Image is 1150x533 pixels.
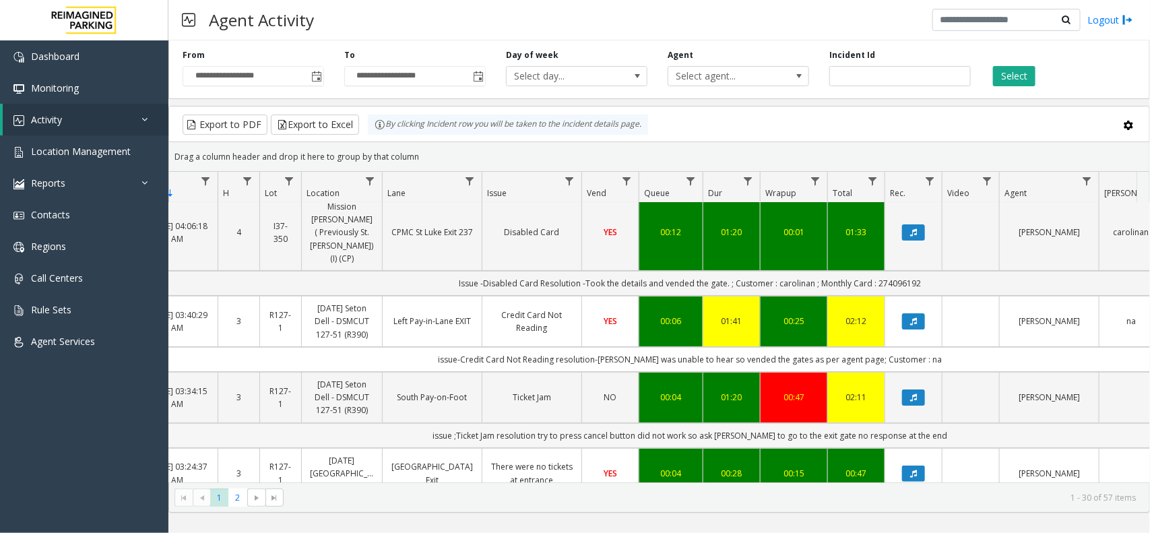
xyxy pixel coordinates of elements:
[487,187,507,199] span: Issue
[864,172,882,190] a: Total Filter Menu
[13,52,24,63] img: 'icon'
[310,302,374,341] a: [DATE] Seton Dell - DSMCUT 127-51 (R390)
[604,315,617,327] span: YES
[228,489,247,507] span: Page 2
[310,454,374,493] a: [DATE] [GEOGRAPHIC_DATA] 127-54 (R390)
[307,187,340,199] span: Location
[769,467,819,480] a: 00:15
[13,337,24,348] img: 'icon'
[604,226,617,238] span: YES
[1087,13,1133,27] a: Logout
[31,82,79,94] span: Monitoring
[182,3,195,36] img: pageIcon
[165,188,176,199] span: Sortable
[711,467,752,480] a: 00:28
[833,187,852,199] span: Total
[711,226,752,239] div: 01:20
[13,84,24,94] img: 'icon'
[31,50,79,63] span: Dashboard
[31,208,70,221] span: Contacts
[711,391,752,404] a: 01:20
[668,67,780,86] span: Select agent...
[1008,391,1091,404] a: [PERSON_NAME]
[146,385,210,410] a: [DATE] 03:34:15 AM
[1008,226,1091,239] a: [PERSON_NAME]
[31,335,95,348] span: Agent Services
[806,172,825,190] a: Wrapup Filter Menu
[226,391,251,404] a: 3
[590,467,631,480] a: YES
[1078,172,1096,190] a: Agent Filter Menu
[310,200,374,265] a: Mission [PERSON_NAME] ( Previously St. [PERSON_NAME]) (I) (CP)
[647,467,695,480] a: 00:04
[618,172,636,190] a: Vend Filter Menu
[1008,467,1091,480] a: [PERSON_NAME]
[31,177,65,189] span: Reports
[461,172,479,190] a: Lane Filter Menu
[226,467,251,480] a: 3
[769,226,819,239] div: 00:01
[13,179,24,189] img: 'icon'
[647,226,695,239] a: 00:12
[490,226,573,239] a: Disabled Card
[993,66,1035,86] button: Select
[647,315,695,327] a: 00:06
[769,315,819,327] div: 00:25
[890,187,905,199] span: Rec.
[708,187,722,199] span: Dur
[183,115,267,135] button: Export to PDF
[361,172,379,190] a: Location Filter Menu
[238,172,257,190] a: H Filter Menu
[280,172,298,190] a: Lot Filter Menu
[590,391,631,404] a: NO
[590,226,631,239] a: YES
[391,226,474,239] a: CPMC St Luke Exit 237
[769,391,819,404] div: 00:47
[561,172,579,190] a: Issue Filter Menu
[292,492,1136,503] kendo-pager-info: 1 - 30 of 57 items
[226,226,251,239] a: 4
[310,378,374,417] a: [DATE] Seton Dell - DSMCUT 127-51 (R390)
[13,210,24,221] img: 'icon'
[268,460,293,486] a: R127-1
[210,489,228,507] span: Page 1
[829,49,875,61] label: Incident Id
[387,187,406,199] span: Lane
[265,187,277,199] span: Lot
[226,315,251,327] a: 3
[506,49,558,61] label: Day of week
[309,67,323,86] span: Toggle popup
[31,272,83,284] span: Call Centers
[470,67,485,86] span: Toggle popup
[604,468,617,479] span: YES
[265,489,284,507] span: Go to the last page
[146,460,210,486] a: [DATE] 03:24:37 AM
[647,391,695,404] div: 00:04
[13,115,24,126] img: 'icon'
[31,303,71,316] span: Rule Sets
[271,115,359,135] button: Export to Excel
[836,315,876,327] a: 02:12
[391,460,474,486] a: [GEOGRAPHIC_DATA] Exit
[587,187,606,199] span: Vend
[711,315,752,327] a: 01:41
[13,274,24,284] img: 'icon'
[197,172,215,190] a: Date Filter Menu
[836,391,876,404] div: 02:11
[251,493,262,503] span: Go to the next page
[1122,13,1133,27] img: logout
[169,145,1149,168] div: Drag a column header and drop it here to group by that column
[391,391,474,404] a: South Pay-on-Foot
[368,115,648,135] div: By clicking Incident row you will be taken to the incident details page.
[247,489,265,507] span: Go to the next page
[1004,187,1027,199] span: Agent
[836,467,876,480] a: 00:47
[644,187,670,199] span: Queue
